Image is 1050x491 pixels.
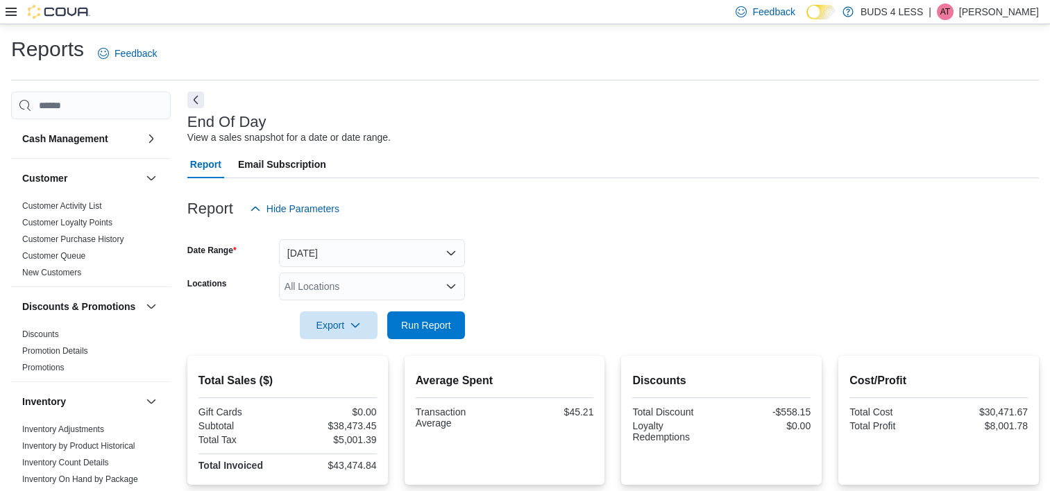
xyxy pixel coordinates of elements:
[290,406,376,417] div: $0.00
[22,346,88,356] a: Promotion Details
[143,170,160,187] button: Customer
[22,132,140,146] button: Cash Management
[143,393,160,410] button: Inventory
[861,3,923,20] p: BUDS 4 LESS
[22,217,112,228] span: Customer Loyalty Points
[187,200,233,217] h3: Report
[22,345,88,356] span: Promotion Details
[22,424,104,435] span: Inventory Adjustments
[198,406,285,417] div: Gift Cards
[22,218,112,227] a: Customer Loyalty Points
[190,150,221,178] span: Report
[11,326,171,381] div: Discounts & Promotions
[244,195,345,223] button: Hide Parameters
[401,318,451,332] span: Run Report
[187,278,227,289] label: Locations
[22,395,140,408] button: Inventory
[22,474,138,485] span: Inventory On Hand by Package
[849,420,935,431] div: Total Profit
[416,372,594,389] h2: Average Spent
[22,201,102,211] a: Customer Activity List
[22,441,135,451] a: Inventory by Product Historical
[22,171,140,185] button: Customer
[22,300,135,313] h3: Discounts & Promotions
[387,311,465,339] button: Run Report
[22,267,81,278] span: New Customers
[22,171,67,185] h3: Customer
[942,406,1028,417] div: $30,471.67
[22,300,140,313] button: Discounts & Promotions
[806,5,836,19] input: Dark Mode
[22,234,124,245] span: Customer Purchase History
[238,150,326,178] span: Email Subscription
[22,329,59,339] a: Discounts
[22,395,66,408] h3: Inventory
[22,234,124,244] a: Customer Purchase History
[92,40,162,67] a: Feedback
[806,19,807,20] span: Dark Mode
[22,268,81,277] a: New Customers
[940,3,950,20] span: AT
[266,202,339,216] span: Hide Parameters
[942,420,1028,431] div: $8,001.78
[143,130,160,147] button: Cash Management
[22,251,85,261] a: Customer Queue
[28,5,90,19] img: Cova
[22,424,104,434] a: Inventory Adjustments
[22,132,108,146] h3: Cash Management
[849,372,1028,389] h2: Cost/Profit
[300,311,378,339] button: Export
[11,35,84,63] h1: Reports
[446,281,457,292] button: Open list of options
[198,372,377,389] h2: Total Sales ($)
[187,114,266,130] h3: End Of Day
[115,46,157,60] span: Feedback
[187,130,391,145] div: View a sales snapshot for a date or date range.
[290,460,376,471] div: $43,474.84
[22,474,138,484] a: Inventory On Hand by Package
[416,406,502,429] div: Transaction Average
[725,420,811,431] div: $0.00
[22,362,65,373] span: Promotions
[507,406,593,417] div: $45.21
[929,3,931,20] p: |
[143,298,160,315] button: Discounts & Promotions
[290,434,376,445] div: $5,001.39
[849,406,935,417] div: Total Cost
[959,3,1039,20] p: [PERSON_NAME]
[725,406,811,417] div: -$558.15
[290,420,376,431] div: $38,473.45
[632,406,718,417] div: Total Discount
[22,440,135,451] span: Inventory by Product Historical
[279,239,465,267] button: [DATE]
[632,420,718,442] div: Loyalty Redemptions
[198,420,285,431] div: Subtotal
[22,457,109,468] span: Inventory Count Details
[937,3,954,20] div: Alex Tanguay
[187,92,204,108] button: Next
[198,434,285,445] div: Total Tax
[187,245,237,256] label: Date Range
[22,363,65,372] a: Promotions
[22,200,102,212] span: Customer Activity List
[752,5,795,19] span: Feedback
[632,372,811,389] h2: Discounts
[198,460,263,471] strong: Total Invoiced
[22,250,85,261] span: Customer Queue
[11,198,171,286] div: Customer
[308,311,369,339] span: Export
[22,329,59,340] span: Discounts
[22,458,109,467] a: Inventory Count Details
